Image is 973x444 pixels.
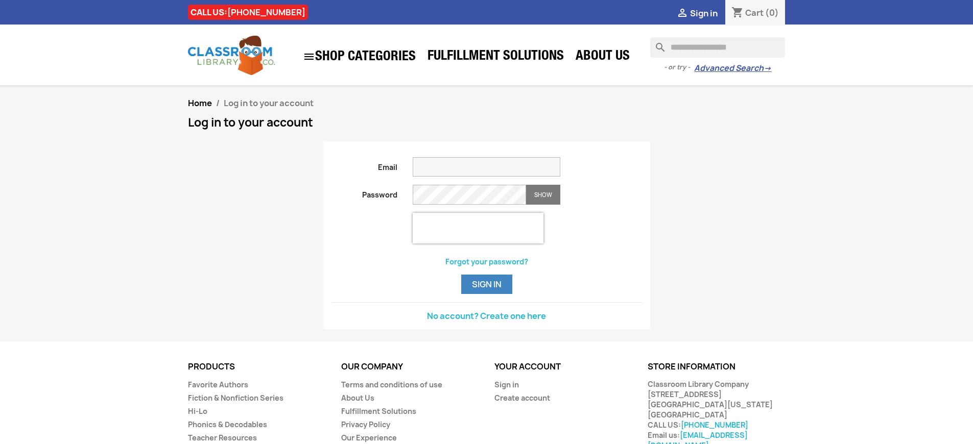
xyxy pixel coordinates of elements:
[413,185,526,205] input: Password input
[648,362,786,372] p: Store information
[224,97,314,109] span: Log in to your account
[461,275,512,294] button: Sign in
[298,45,421,68] a: SHOP CATEGORIES
[427,310,546,322] a: No account? Create one here
[650,37,662,50] i: search
[188,393,283,403] a: Fiction & Nonfiction Series
[341,380,442,389] a: Terms and conditions of use
[745,7,764,18] span: Cart
[188,406,207,416] a: Hi-Lo
[664,62,694,72] span: - or try -
[494,361,561,372] a: Your account
[445,257,528,266] a: Forgot your password?
[188,36,275,75] img: Classroom Library Company
[494,393,550,403] a: Create account
[571,47,635,67] a: About Us
[188,362,326,372] p: Products
[303,51,315,63] i: 
[188,420,267,429] a: Phonics & Decodables
[188,380,248,389] a: Favorite Authors
[341,433,397,442] a: Our Experience
[188,5,308,20] div: CALL US:
[227,7,305,18] a: [PHONE_NUMBER]
[690,8,718,19] span: Sign in
[341,420,390,429] a: Privacy Policy
[188,433,257,442] a: Teacher Resources
[765,7,779,18] span: (0)
[694,63,771,73] a: Advanced Search→
[188,97,212,109] a: Home
[422,47,569,67] a: Fulfillment Solutions
[413,213,543,243] iframe: reCAPTCHA
[676,8,718,19] a:  Sign in
[731,7,744,19] i: shopping_cart
[764,63,771,73] span: →
[341,406,416,416] a: Fulfillment Solutions
[650,37,785,58] input: Search
[324,185,406,200] label: Password
[676,8,689,20] i: 
[188,116,786,129] h1: Log in to your account
[324,157,406,172] label: Email
[341,362,479,372] p: Our company
[341,393,374,403] a: About Us
[526,185,560,205] button: Show
[681,420,748,430] a: [PHONE_NUMBER]
[494,380,519,389] a: Sign in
